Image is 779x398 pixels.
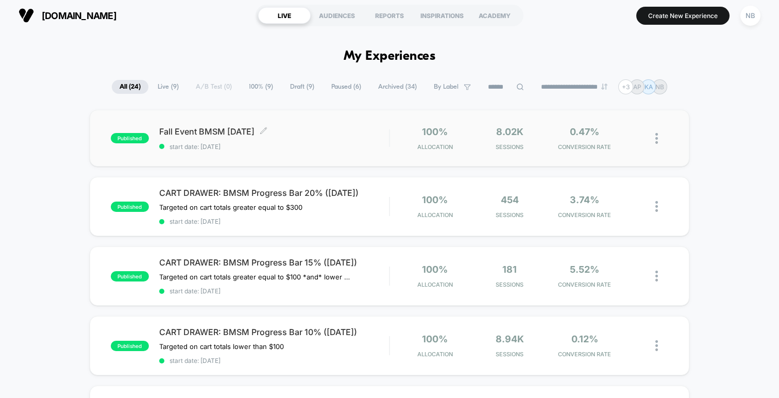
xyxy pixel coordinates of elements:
img: end [601,84,607,90]
span: CONVERSION RATE [550,351,619,358]
span: 100% [422,194,448,205]
span: Live ( 9 ) [150,80,187,94]
span: Allocation [417,211,453,219]
div: AUDIENCES [311,7,363,24]
span: start date: [DATE] [159,218,389,225]
span: 0.47% [570,126,599,137]
span: Sessions [475,211,545,219]
span: Fall Event BMSM [DATE] [159,126,389,137]
div: REPORTS [363,7,416,24]
div: LIVE [258,7,311,24]
div: ACADEMY [468,7,521,24]
span: 8.94k [496,334,524,344]
span: CART DRAWER: BMSM Progress Bar 20% ([DATE]) [159,188,389,198]
span: All ( 24 ) [112,80,148,94]
img: Visually logo [19,8,34,23]
div: NB [740,6,760,26]
span: Allocation [417,351,453,358]
span: 8.02k [496,126,523,137]
span: Sessions [475,281,545,288]
span: published [111,271,149,281]
span: [DOMAIN_NAME] [42,10,116,21]
span: start date: [DATE] [159,143,389,151]
span: CART DRAWER: BMSM Progress Bar 10% ([DATE]) [159,327,389,337]
h1: My Experiences [344,49,436,64]
span: Paused ( 6 ) [324,80,369,94]
span: CONVERSION RATE [550,211,619,219]
span: start date: [DATE] [159,357,389,364]
span: CART DRAWER: BMSM Progress Bar 15% ([DATE]) [159,257,389,268]
div: + 3 [618,79,633,94]
span: CONVERSION RATE [550,281,619,288]
span: Archived ( 34 ) [370,80,425,94]
span: CONVERSION RATE [550,143,619,151]
img: close [655,133,658,144]
span: Targeted on cart totals greater equal to $100 *and* lower than $300 [159,273,350,281]
span: 100% [422,264,448,275]
span: Allocation [417,281,453,288]
p: AP [633,83,641,91]
span: 100% ( 9 ) [241,80,281,94]
span: Targeted on cart totals lower than $100 [159,342,284,351]
span: 100% [422,334,448,344]
span: Targeted on cart totals greater equal to $300 [159,203,302,211]
span: published [111,341,149,351]
span: Sessions [475,143,545,151]
span: Draft ( 9 ) [282,80,322,94]
span: 0.12% [571,334,598,344]
img: close [655,340,658,351]
p: KA [645,83,653,91]
span: By Label [434,83,459,91]
img: close [655,201,658,212]
span: 100% [422,126,448,137]
img: close [655,271,658,281]
span: start date: [DATE] [159,287,389,295]
span: 5.52% [570,264,599,275]
span: published [111,202,149,212]
div: INSPIRATIONS [416,7,468,24]
button: [DOMAIN_NAME] [15,7,120,24]
p: NB [655,83,664,91]
span: 454 [501,194,519,205]
span: 3.74% [570,194,599,205]
span: published [111,133,149,143]
button: NB [737,5,764,26]
button: Create New Experience [636,7,730,25]
span: Allocation [417,143,453,151]
span: Sessions [475,351,545,358]
span: 181 [502,264,517,275]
